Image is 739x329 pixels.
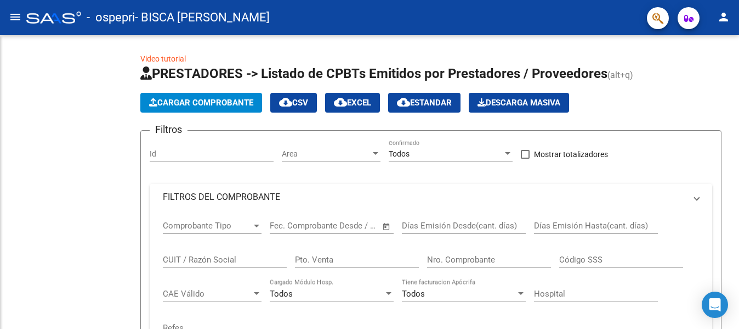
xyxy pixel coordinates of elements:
[140,93,262,113] button: Cargar Comprobante
[270,289,293,299] span: Todos
[717,10,730,24] mat-icon: person
[279,96,292,109] mat-icon: cloud_download
[163,289,252,299] span: CAE Válido
[140,66,607,81] span: PRESTADORES -> Listado de CPBTs Emitidos por Prestadores / Proveedores
[334,98,371,108] span: EXCEL
[469,93,569,113] app-download-masive: Descarga masiva de comprobantes (adjuntos)
[87,5,135,30] span: - ospepri
[150,122,187,137] h3: Filtros
[397,98,452,108] span: Estandar
[469,93,569,113] button: Descarga Masiva
[380,220,393,233] button: Open calendar
[334,96,347,109] mat-icon: cloud_download
[135,5,270,30] span: - BISCA [PERSON_NAME]
[389,149,410,158] span: Todos
[163,221,252,231] span: Comprobante Tipo
[324,221,377,231] input: Fecha fin
[325,93,380,113] button: EXCEL
[270,221,314,231] input: Fecha inicio
[702,292,728,318] div: Open Intercom Messenger
[477,98,560,108] span: Descarga Masiva
[163,191,686,203] mat-panel-title: FILTROS DEL COMPROBANTE
[388,93,461,113] button: Estandar
[150,184,712,210] mat-expansion-panel-header: FILTROS DEL COMPROBANTE
[397,96,410,109] mat-icon: cloud_download
[534,148,608,161] span: Mostrar totalizadores
[607,70,633,80] span: (alt+q)
[140,54,186,63] a: Video tutorial
[9,10,22,24] mat-icon: menu
[270,93,317,113] button: CSV
[402,289,425,299] span: Todos
[149,98,253,108] span: Cargar Comprobante
[282,149,371,159] span: Area
[279,98,308,108] span: CSV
